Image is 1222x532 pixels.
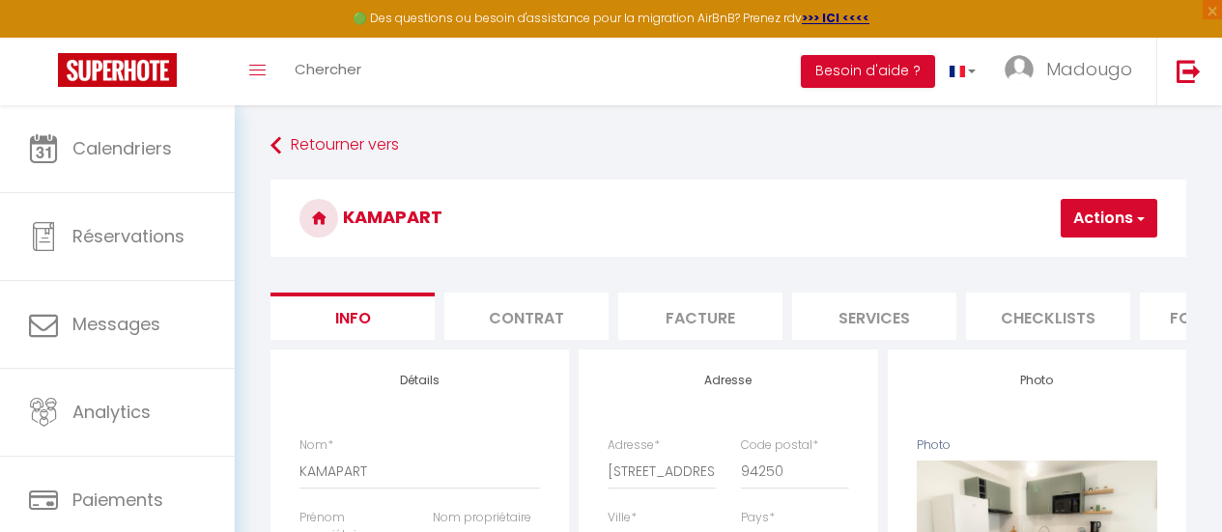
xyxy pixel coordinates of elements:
button: Actions [1061,199,1157,238]
label: Pays [741,509,775,527]
li: Services [792,293,956,340]
label: Nom propriétaire [433,509,531,527]
a: Retourner vers [270,128,1186,163]
span: Paiements [72,488,163,512]
button: Besoin d'aide ? [801,55,935,88]
li: Contrat [444,293,609,340]
img: ... [1005,55,1034,84]
label: Photo [917,436,951,455]
label: Nom [299,436,333,455]
label: Code postal [741,436,818,455]
h3: KAMAPART [270,180,1186,257]
span: Calendriers [72,136,172,160]
a: ... Madougo [990,38,1156,105]
span: Réservations [72,224,185,248]
h4: Détails [299,374,540,387]
img: logout [1177,59,1201,83]
span: Messages [72,312,160,336]
label: Ville [608,509,637,527]
li: Checklists [966,293,1130,340]
span: Analytics [72,400,151,424]
a: Chercher [280,38,376,105]
span: Chercher [295,59,361,79]
a: >>> ICI <<<< [802,10,869,26]
label: Adresse [608,436,660,455]
img: Super Booking [58,53,177,87]
h4: Photo [917,374,1157,387]
li: Info [270,293,435,340]
span: Madougo [1046,57,1132,81]
li: Facture [618,293,782,340]
h4: Adresse [608,374,848,387]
